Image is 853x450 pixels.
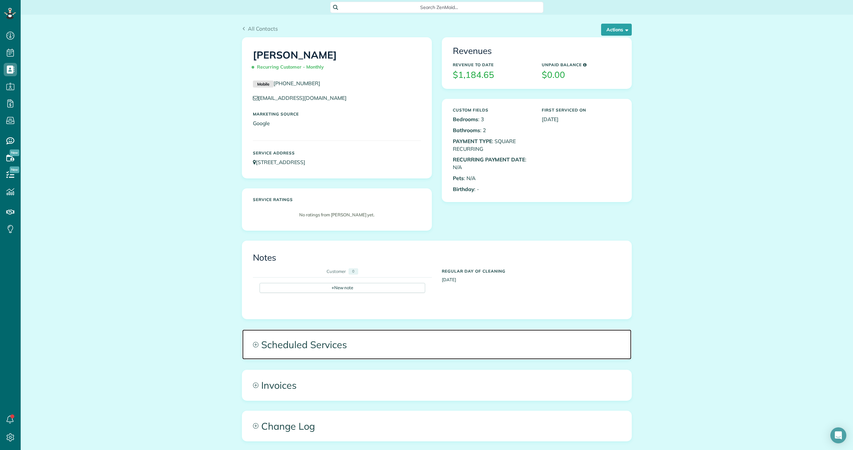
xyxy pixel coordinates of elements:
a: All Contacts [242,25,278,33]
span: New [10,149,19,156]
h5: Service Address [253,151,421,155]
div: Customer [327,268,346,275]
span: All Contacts [248,25,278,32]
a: Mobile[PHONE_NUMBER] [253,80,320,87]
b: Birthday [453,186,474,192]
h3: $1,184.65 [453,70,532,80]
span: Recurring Customer - Monthly [253,61,327,73]
p: [DATE] [542,115,621,123]
b: PAYMENT TYPE [453,138,492,144]
span: New [10,166,19,173]
p: No ratings from [PERSON_NAME] yet. [256,212,418,218]
p: : - [453,185,532,193]
p: : 2 [453,126,532,134]
h5: Service ratings [253,197,421,202]
a: Change Log [242,411,631,441]
h3: Revenues [453,46,621,56]
h3: Notes [253,253,621,263]
p: : N/A [453,174,532,182]
small: Mobile [253,81,274,88]
div: New note [260,283,425,293]
p: : SQUARE RECURRING [453,137,532,153]
button: Actions [601,24,632,36]
b: RECURRING PAYMENT DATE [453,156,525,163]
div: [DATE] [437,266,626,283]
a: [STREET_ADDRESS] [253,159,312,165]
div: 0 [349,268,358,275]
div: Open Intercom Messenger [830,427,846,443]
h5: Regular day of cleaning [442,269,621,273]
h5: First Serviced On [542,108,621,112]
h5: Revenue to Date [453,63,532,67]
a: Scheduled Services [242,330,631,359]
h5: Marketing Source [253,112,421,116]
span: + [332,285,334,291]
h5: Unpaid Balance [542,63,621,67]
b: Pets [453,175,464,181]
h1: [PERSON_NAME] [253,50,421,73]
p: : 3 [453,115,532,123]
p: : N/A [453,156,532,171]
p: Google [253,119,421,127]
h3: $0.00 [542,70,621,80]
b: Bathrooms [453,127,480,133]
h5: Custom Fields [453,108,532,112]
b: Bedrooms [453,116,478,122]
a: [EMAIL_ADDRESS][DOMAIN_NAME] [253,95,353,101]
a: Invoices [242,370,631,400]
